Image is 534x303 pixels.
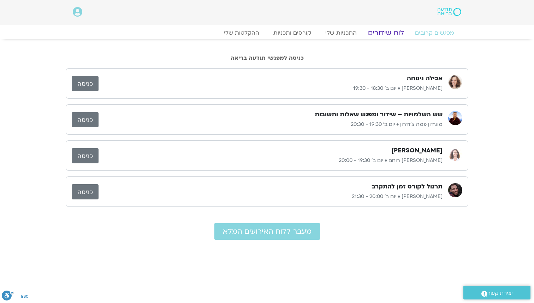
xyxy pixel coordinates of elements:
img: בן קמינסקי [448,183,462,197]
h3: שש השלמויות – שידור ומפגש שאלות ותשובות [315,110,443,119]
span: יצירת קשר [487,289,513,298]
nav: Menu [73,29,461,36]
h3: [PERSON_NAME] [391,146,443,155]
a: מעבר ללוח האירועים המלא [214,223,320,240]
a: כניסה [72,184,99,199]
p: [PERSON_NAME] רוחם • יום ב׳ 19:30 - 20:00 [99,156,443,165]
img: אורנה סמלסון רוחם [448,147,462,161]
a: כניסה [72,148,99,163]
a: לוח שידורים [360,29,413,37]
span: מעבר ללוח האירועים המלא [223,227,311,235]
p: [PERSON_NAME] • יום ב׳ 18:30 - 19:30 [99,84,443,93]
h3: תרגול לקורס זמן להתקרב [372,182,443,191]
a: יצירת קשר [463,286,530,299]
a: התכניות שלי [318,29,364,36]
img: מועדון פמה צ'ודרון [448,111,462,125]
p: מועדון פמה צ'ודרון • יום ב׳ 19:30 - 20:30 [99,120,443,129]
p: [PERSON_NAME] • יום ב׳ 20:00 - 21:30 [99,192,443,201]
img: נעמה כהן [448,75,462,89]
a: קורסים ותכניות [266,29,318,36]
h2: כניסה למפגשי תודעה בריאה [66,55,468,61]
a: כניסה [72,76,99,91]
a: מפגשים קרובים [408,29,461,36]
h3: אכילה נינוחה [407,74,443,83]
a: ההקלטות שלי [217,29,266,36]
a: כניסה [72,112,99,127]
